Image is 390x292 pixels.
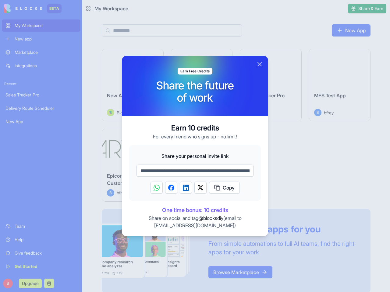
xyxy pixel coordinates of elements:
[165,182,177,194] button: Share on Facebook
[168,185,174,191] img: Facebook
[154,222,234,228] a: [EMAIL_ADDRESS][DOMAIN_NAME]
[223,184,235,191] span: Copy
[180,69,210,74] span: Earn Free Credits
[154,185,160,191] img: WhatsApp
[209,182,240,194] button: Copy
[129,214,261,229] p: Share on social and tag (email to )
[156,79,234,104] h1: Share the future of work
[153,133,237,140] p: For every friend who signs up - no limit!
[198,215,223,221] span: @blocksdiy
[153,123,237,133] h3: Earn 10 credits
[180,182,192,194] button: Share on LinkedIn
[183,185,189,191] img: LinkedIn
[136,152,253,160] span: Share your personal invite link
[151,182,163,194] button: Share on WhatsApp
[197,185,204,191] img: Twitter
[194,182,207,194] button: Share on Twitter
[129,206,261,214] span: One time bonus: 10 credits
